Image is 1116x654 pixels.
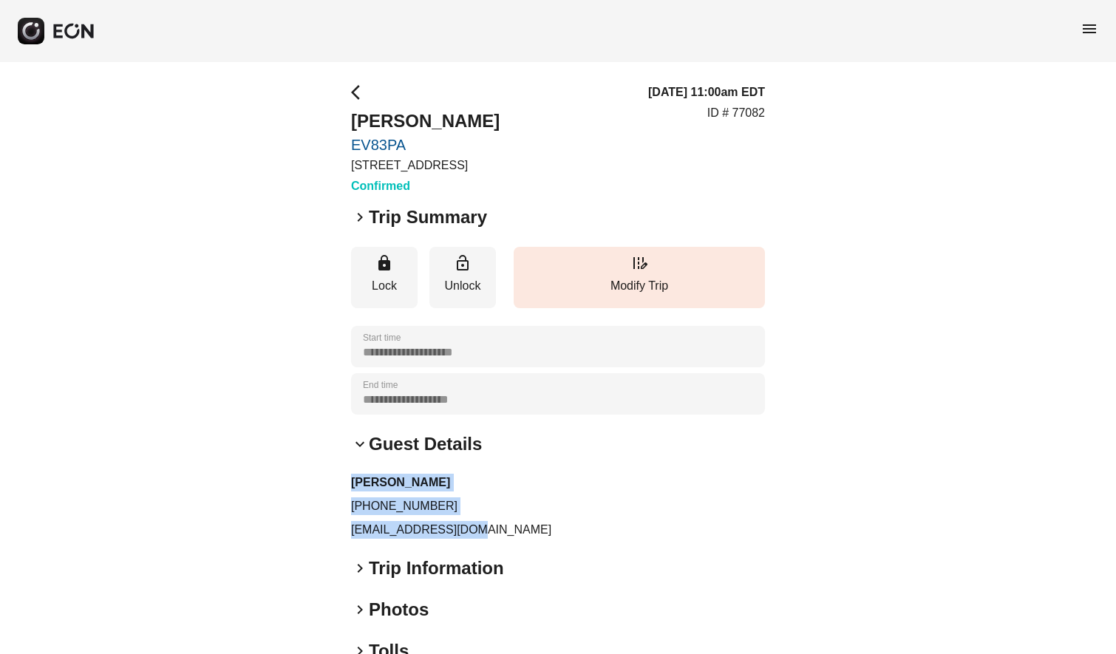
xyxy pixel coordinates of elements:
[429,247,496,308] button: Unlock
[630,254,648,272] span: edit_road
[369,556,504,580] h2: Trip Information
[1081,20,1098,38] span: menu
[454,254,472,272] span: lock_open
[369,432,482,456] h2: Guest Details
[351,247,418,308] button: Lock
[369,598,429,621] h2: Photos
[351,136,500,154] a: EV83PA
[521,277,758,295] p: Modify Trip
[707,104,765,122] p: ID # 77082
[351,157,500,174] p: [STREET_ADDRESS]
[648,84,765,101] h3: [DATE] 11:00am EDT
[351,521,765,539] p: [EMAIL_ADDRESS][DOMAIN_NAME]
[437,277,489,295] p: Unlock
[351,177,500,195] h3: Confirmed
[351,559,369,577] span: keyboard_arrow_right
[351,474,765,491] h3: [PERSON_NAME]
[351,435,369,453] span: keyboard_arrow_down
[351,208,369,226] span: keyboard_arrow_right
[375,254,393,272] span: lock
[514,247,765,308] button: Modify Trip
[351,601,369,619] span: keyboard_arrow_right
[351,497,765,515] p: [PHONE_NUMBER]
[351,84,369,101] span: arrow_back_ios
[358,277,410,295] p: Lock
[351,109,500,133] h2: [PERSON_NAME]
[369,205,487,229] h2: Trip Summary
